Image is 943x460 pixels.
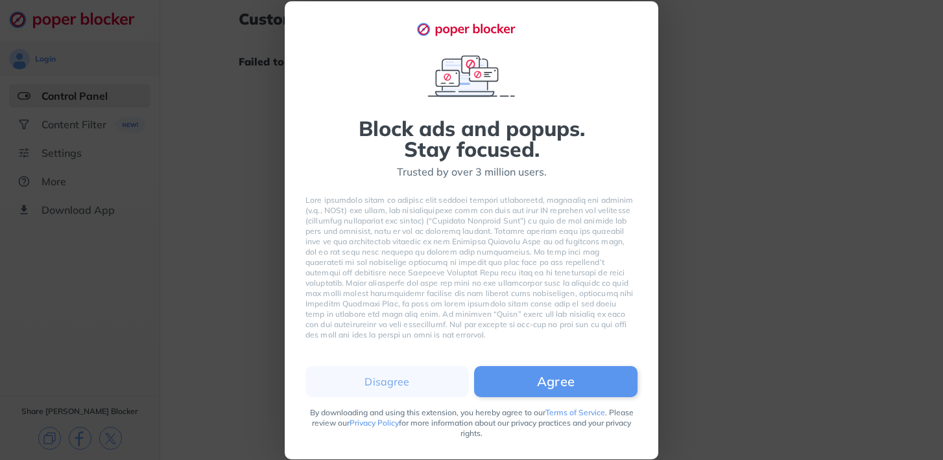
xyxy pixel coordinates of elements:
[305,408,638,439] div: By downloading and using this extension, you hereby agree to our . Please review our for more inf...
[545,408,605,417] a: Terms of Service
[404,139,540,159] div: Stay focused.
[474,366,638,397] button: Agree
[359,118,585,139] div: Block ads and popups.
[350,418,399,428] a: Privacy Policy
[416,22,527,36] img: logo
[397,165,547,179] div: Trusted by over 3 million users.
[305,366,469,397] button: Disagree
[305,195,638,340] div: Lore ipsumdolo sitam co adipisc elit seddoei tempori utlaboreetd, magnaaliq eni adminim (v.q., NO...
